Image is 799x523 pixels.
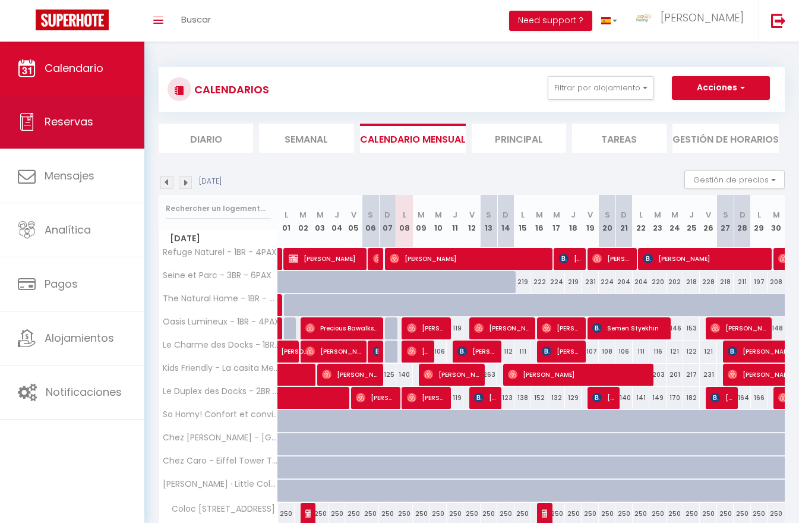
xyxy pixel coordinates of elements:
div: 263 [481,364,497,386]
li: Tareas [572,124,667,153]
span: Refuge Naturel - 1BR - 4PAX [161,248,277,257]
div: 170 [667,387,683,409]
div: 146 [667,317,683,339]
abbr: L [285,209,288,220]
li: Gestión de horarios [672,124,779,153]
button: Filtrar por alojamiento [548,76,654,100]
div: 132 [548,387,565,409]
th: 12 [463,195,480,248]
abbr: D [621,209,627,220]
span: [PERSON_NAME] [474,386,496,409]
th: 26 [700,195,716,248]
abbr: S [723,209,728,220]
div: 164 [734,387,750,409]
li: Diario [159,124,253,153]
li: Semanal [259,124,353,153]
abbr: S [605,209,610,220]
span: Reservas [45,114,93,129]
input: Rechercher un logement... [166,198,271,219]
th: 07 [379,195,396,248]
div: 123 [497,387,514,409]
div: 141 [633,387,649,409]
button: Ouvrir le widget de chat LiveChat [10,5,45,40]
div: 129 [565,387,582,409]
span: [PERSON_NAME] [356,386,394,409]
span: [DATE] [159,230,277,247]
abbr: M [317,209,324,220]
p: [DATE] [199,176,222,187]
th: 09 [413,195,429,248]
abbr: J [689,209,694,220]
span: Seine et Parc - 3BR - 6PAX [161,271,271,280]
th: 30 [768,195,785,248]
span: [PERSON_NAME] [592,386,614,409]
abbr: M [654,209,661,220]
div: 106 [429,341,446,363]
abbr: S [368,209,373,220]
span: [PERSON_NAME] [710,317,766,339]
th: 23 [649,195,666,248]
div: 121 [700,341,716,363]
div: 220 [649,271,666,293]
div: 222 [531,271,548,293]
div: 138 [514,387,531,409]
th: 29 [751,195,768,248]
abbr: S [486,209,491,220]
th: 08 [396,195,413,248]
span: [PERSON_NAME] [710,386,732,409]
div: 111 [514,341,531,363]
span: Notificaciones [46,385,122,399]
div: 152 [531,387,548,409]
img: Super Booking [36,10,109,30]
th: 03 [311,195,328,248]
abbr: L [521,209,525,220]
img: logout [771,13,786,28]
span: Pagos [45,276,78,291]
span: Analítica [45,222,91,237]
span: Alojamientos [45,330,114,345]
abbr: M [299,209,307,220]
th: 21 [615,195,632,248]
span: Buscar [181,13,211,26]
th: 20 [599,195,615,248]
th: 11 [447,195,463,248]
abbr: M [435,209,442,220]
div: 219 [565,271,582,293]
div: 119 [447,317,463,339]
div: 148 [768,317,785,339]
abbr: L [757,209,761,220]
th: 16 [531,195,548,248]
span: Oasis Lumineux - 1BR - 4PAX [161,317,280,326]
div: 204 [615,271,632,293]
abbr: V [588,209,593,220]
th: 15 [514,195,531,248]
abbr: D [740,209,746,220]
div: 166 [751,387,768,409]
span: [PERSON_NAME] [424,363,479,386]
div: 112 [497,341,514,363]
li: Principal [472,124,566,153]
div: 140 [615,387,632,409]
div: 106 [615,341,632,363]
span: Chez Caro - Eiffel Tower Terrace & Family Bliss - So Homy! [161,456,280,465]
div: 108 [599,341,615,363]
abbr: J [571,209,576,220]
th: 22 [633,195,649,248]
div: 111 [633,341,649,363]
span: [PERSON_NAME] [661,10,744,25]
abbr: M [773,209,780,220]
span: Calendario [45,61,103,75]
span: [PERSON_NAME] [281,334,308,357]
div: 218 [717,271,734,293]
span: [PERSON_NAME] [407,340,429,363]
span: [PERSON_NAME] [390,247,545,270]
span: [PERSON_NAME] [373,247,378,270]
div: 201 [667,364,683,386]
abbr: M [553,209,560,220]
span: [PERSON_NAME] [457,340,496,363]
abbr: M [536,209,543,220]
div: 204 [633,271,649,293]
abbr: M [418,209,425,220]
div: 153 [683,317,700,339]
abbr: V [706,209,711,220]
